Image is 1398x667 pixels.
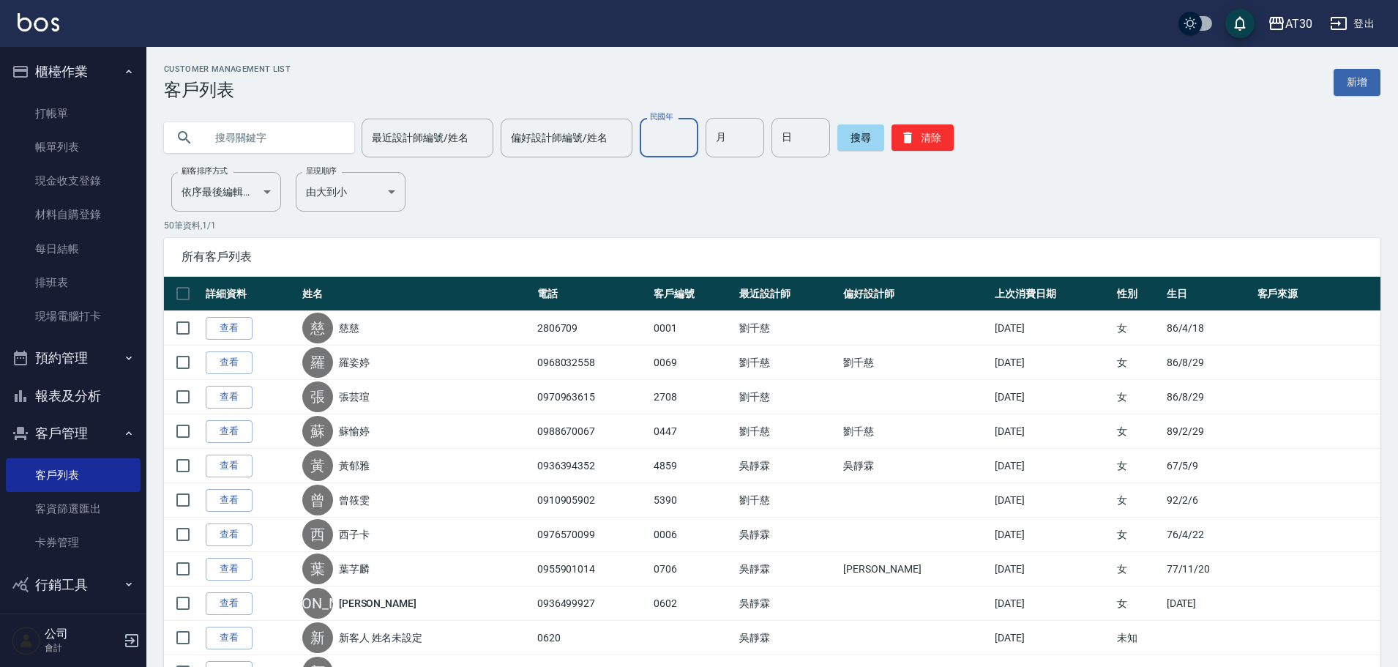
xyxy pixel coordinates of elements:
div: 新 [302,622,333,653]
td: 86/8/29 [1163,380,1254,414]
td: [DATE] [991,518,1113,552]
th: 客戶編號 [650,277,736,311]
th: 偏好設計師 [840,277,991,311]
td: 5390 [650,483,736,518]
a: 現金收支登錄 [6,164,141,198]
a: 查看 [206,420,253,443]
td: 女 [1113,414,1162,449]
th: 詳細資料 [202,277,299,311]
th: 電話 [534,277,650,311]
td: 劉千慈 [840,346,991,380]
h2: Customer Management List [164,64,291,74]
td: 86/4/18 [1163,311,1254,346]
a: 羅姿婷 [339,355,370,370]
td: 吳靜霖 [736,518,840,552]
button: AT30 [1262,9,1318,39]
td: 女 [1113,483,1162,518]
td: 2806709 [534,311,650,346]
th: 上次消費日期 [991,277,1113,311]
img: Person [12,626,41,655]
button: 客戶管理 [6,414,141,452]
td: 0706 [650,552,736,586]
td: 劉千慈 [736,311,840,346]
a: 查看 [206,489,253,512]
div: 葉 [302,554,333,584]
a: 張芸瑄 [339,390,370,404]
div: 由大到小 [296,172,405,212]
td: 吳靜霖 [736,586,840,621]
td: [DATE] [991,380,1113,414]
td: [DATE] [991,483,1113,518]
button: 報表及分析 [6,377,141,415]
div: 慈 [302,313,333,343]
td: 劉千慈 [840,414,991,449]
td: 0968032558 [534,346,650,380]
td: [DATE] [991,586,1113,621]
td: 女 [1113,311,1162,346]
td: [PERSON_NAME] [840,552,991,586]
td: 女 [1113,346,1162,380]
td: 0910905902 [534,483,650,518]
a: 曾筱雯 [339,493,370,507]
a: 黃郁雅 [339,458,370,473]
th: 客戶來源 [1254,277,1380,311]
td: 67/5/9 [1163,449,1254,483]
div: 曾 [302,485,333,515]
td: 2708 [650,380,736,414]
td: [DATE] [991,311,1113,346]
span: 所有客戶列表 [182,250,1363,264]
td: 0936499927 [534,586,650,621]
td: [DATE] [991,449,1113,483]
td: 女 [1113,586,1162,621]
a: 材料自購登錄 [6,198,141,231]
td: 女 [1113,518,1162,552]
div: 羅 [302,347,333,378]
th: 性別 [1113,277,1162,311]
th: 姓名 [299,277,534,311]
button: 預約管理 [6,339,141,377]
div: 西 [302,519,333,550]
th: 生日 [1163,277,1254,311]
label: 民國年 [650,111,673,122]
label: 呈現順序 [306,165,337,176]
div: 依序最後編輯時間 [171,172,281,212]
td: 4859 [650,449,736,483]
p: 50 筆資料, 1 / 1 [164,219,1380,232]
a: 查看 [206,317,253,340]
button: 登出 [1324,10,1380,37]
a: [PERSON_NAME] [339,596,416,611]
td: [DATE] [991,552,1113,586]
td: [DATE] [991,346,1113,380]
td: 86/8/29 [1163,346,1254,380]
a: 卡券管理 [6,526,141,559]
a: 查看 [206,386,253,409]
button: 櫃檯作業 [6,53,141,91]
td: 0447 [650,414,736,449]
td: 76/4/22 [1163,518,1254,552]
td: 0069 [650,346,736,380]
td: [DATE] [991,414,1113,449]
input: 搜尋關鍵字 [205,118,343,157]
a: 慈慈 [339,321,359,335]
a: 打帳單 [6,97,141,130]
a: 新增 [1334,69,1380,96]
button: 搜尋 [837,124,884,151]
div: 張 [302,381,333,412]
h5: 公司 [45,627,119,641]
div: 蘇 [302,416,333,447]
label: 顧客排序方式 [182,165,228,176]
a: 蘇愉婷 [339,424,370,439]
a: 查看 [206,558,253,581]
td: 吳靜霖 [840,449,991,483]
td: 未知 [1113,621,1162,655]
a: 新客人 姓名未設定 [339,630,423,645]
td: 89/2/29 [1163,414,1254,449]
a: 查看 [206,523,253,546]
td: 女 [1113,449,1162,483]
td: 0006 [650,518,736,552]
a: 客戶列表 [6,458,141,492]
td: 0955901014 [534,552,650,586]
td: 0976570099 [534,518,650,552]
img: Logo [18,13,59,31]
td: 劉千慈 [736,414,840,449]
